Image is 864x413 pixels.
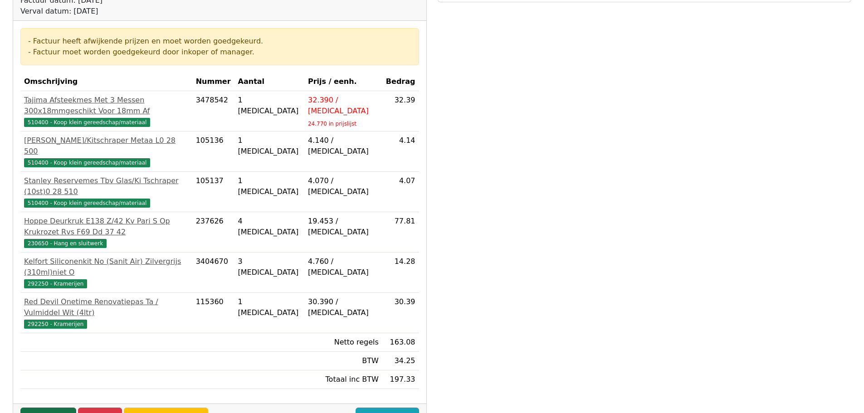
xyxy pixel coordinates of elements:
div: 4.140 / [MEDICAL_DATA] [308,135,379,157]
div: 1 [MEDICAL_DATA] [238,135,301,157]
div: [PERSON_NAME]/Kitschraper Metaa L0 28 500 [24,135,189,157]
div: 1 [MEDICAL_DATA] [238,175,301,197]
div: 19.453 / [MEDICAL_DATA] [308,216,379,238]
div: 30.390 / [MEDICAL_DATA] [308,296,379,318]
a: Hoppe Deurkruk E138 Z/42 Kv Pari S Op Krukrozet Rvs F69 Dd 37 42230650 - Hang en sluitwerk [24,216,189,248]
th: Prijs / eenh. [304,73,382,91]
div: 4.760 / [MEDICAL_DATA] [308,256,379,278]
th: Nummer [192,73,234,91]
div: Stanley Reservemes Tbv Glas/Ki Tschraper (10st)0 28 510 [24,175,189,197]
td: 105137 [192,172,234,212]
div: Hoppe Deurkruk E138 Z/42 Kv Pari S Op Krukrozet Rvs F69 Dd 37 42 [24,216,189,238]
td: 115360 [192,293,234,333]
a: Kelfort Siliconenkit No (Sanit Air) Zilvergrijs (310ml)niet O292250 - Kramerijen [24,256,189,289]
span: 510400 - Koop klein gereedschap/materiaal [24,199,150,208]
div: 1 [MEDICAL_DATA] [238,95,301,117]
span: 230650 - Hang en sluitwerk [24,239,107,248]
div: 4 [MEDICAL_DATA] [238,216,301,238]
td: 237626 [192,212,234,253]
th: Aantal [234,73,304,91]
span: 510400 - Koop klein gereedschap/materiaal [24,158,150,167]
div: - Factuur moet worden goedgekeurd door inkoper of manager. [28,47,411,58]
span: 510400 - Koop klein gereedschap/materiaal [24,118,150,127]
sub: 24.770 in prijslijst [308,121,356,127]
td: 3478542 [192,91,234,131]
th: Bedrag [382,73,419,91]
td: 4.07 [382,172,419,212]
div: Kelfort Siliconenkit No (Sanit Air) Zilvergrijs (310ml)niet O [24,256,189,278]
td: Totaal inc BTW [304,370,382,389]
div: Verval datum: [DATE] [20,6,264,17]
td: 163.08 [382,333,419,352]
td: BTW [304,352,382,370]
div: Tajima Afsteekmes Met 3 Messen 300x18mmgeschikt Voor 18mm Af [24,95,189,117]
span: 292250 - Kramerijen [24,279,87,288]
td: 3404670 [192,253,234,293]
div: 4.070 / [MEDICAL_DATA] [308,175,379,197]
a: Tajima Afsteekmes Met 3 Messen 300x18mmgeschikt Voor 18mm Af510400 - Koop klein gereedschap/mater... [24,95,189,127]
div: 1 [MEDICAL_DATA] [238,296,301,318]
div: 3 [MEDICAL_DATA] [238,256,301,278]
a: Red Devil Onetime Renovatiepas Ta / Vulmiddel Wit (4ltr)292250 - Kramerijen [24,296,189,329]
td: 105136 [192,131,234,172]
td: 32.39 [382,91,419,131]
td: 34.25 [382,352,419,370]
td: Netto regels [304,333,382,352]
div: Red Devil Onetime Renovatiepas Ta / Vulmiddel Wit (4ltr) [24,296,189,318]
td: 30.39 [382,293,419,333]
th: Omschrijving [20,73,192,91]
td: 4.14 [382,131,419,172]
span: 292250 - Kramerijen [24,320,87,329]
div: - Factuur heeft afwijkende prijzen en moet worden goedgekeurd. [28,36,411,47]
div: 32.390 / [MEDICAL_DATA] [308,95,379,117]
td: 197.33 [382,370,419,389]
a: Stanley Reservemes Tbv Glas/Ki Tschraper (10st)0 28 510510400 - Koop klein gereedschap/materiaal [24,175,189,208]
td: 14.28 [382,253,419,293]
td: 77.81 [382,212,419,253]
a: [PERSON_NAME]/Kitschraper Metaa L0 28 500510400 - Koop klein gereedschap/materiaal [24,135,189,168]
